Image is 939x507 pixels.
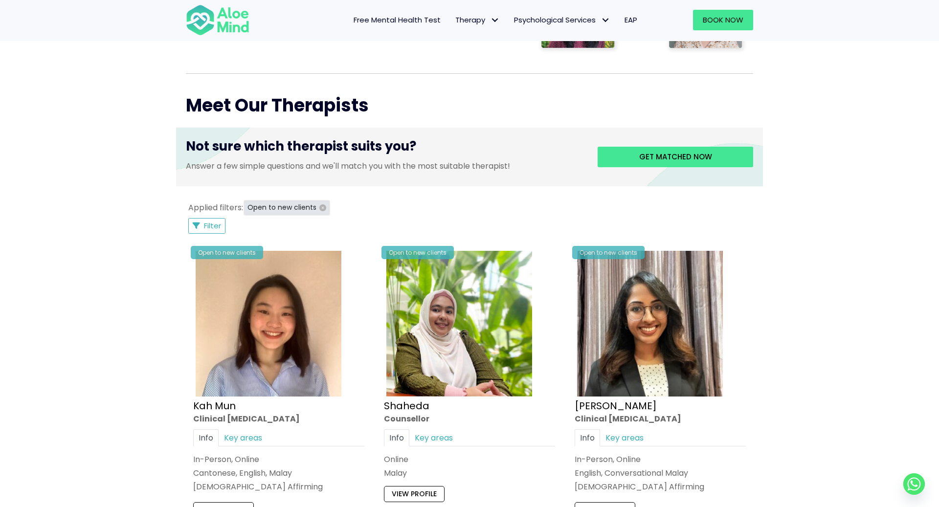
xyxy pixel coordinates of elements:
img: croped-Anita_Profile-photo-300×300 [577,251,723,397]
p: Malay [384,467,555,479]
a: Whatsapp [903,473,925,495]
a: Key areas [219,429,268,446]
div: Open to new clients [191,246,263,259]
a: Psychological ServicesPsychological Services: submenu [507,10,617,30]
img: Shaheda Counsellor [386,251,532,397]
span: Therapy: submenu [488,13,502,27]
button: Open to new clients [245,201,329,215]
a: Key areas [600,429,649,446]
a: Kah Mun [193,399,236,413]
span: Psychological Services [514,15,610,25]
div: Online [384,454,555,465]
a: Info [575,429,600,446]
a: View profile [384,486,445,502]
div: In-Person, Online [193,454,364,465]
span: Free Mental Health Test [354,15,441,25]
a: Book Now [693,10,753,30]
a: Free Mental Health Test [346,10,448,30]
p: Cantonese, English, Malay [193,467,364,479]
a: Info [193,429,219,446]
span: Filter [204,220,221,231]
span: Meet Our Therapists [186,93,369,118]
div: Clinical [MEDICAL_DATA] [193,413,364,424]
img: Kah Mun-profile-crop-300×300 [196,251,341,397]
p: Answer a few simple questions and we'll match you with the most suitable therapist! [186,160,583,172]
div: Counsellor [384,413,555,424]
p: English, Conversational Malay [575,467,746,479]
span: Book Now [703,15,743,25]
a: Get matched now [598,147,753,167]
span: Therapy [455,15,499,25]
span: Psychological Services: submenu [598,13,612,27]
a: Info [384,429,409,446]
div: [DEMOGRAPHIC_DATA] Affirming [193,482,364,493]
div: Clinical [MEDICAL_DATA] [575,413,746,424]
button: Filter Listings [188,218,225,234]
img: Aloe mind Logo [186,4,249,36]
span: EAP [625,15,637,25]
a: [PERSON_NAME] [575,399,657,413]
div: In-Person, Online [575,454,746,465]
a: Key areas [409,429,458,446]
a: EAP [617,10,645,30]
a: TherapyTherapy: submenu [448,10,507,30]
span: Get matched now [639,152,712,162]
nav: Menu [262,10,645,30]
div: Open to new clients [572,246,645,259]
div: [DEMOGRAPHIC_DATA] Affirming [575,482,746,493]
div: Open to new clients [381,246,454,259]
span: Applied filters: [188,202,243,213]
a: Shaheda [384,399,429,413]
h3: Not sure which therapist suits you? [186,137,583,160]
